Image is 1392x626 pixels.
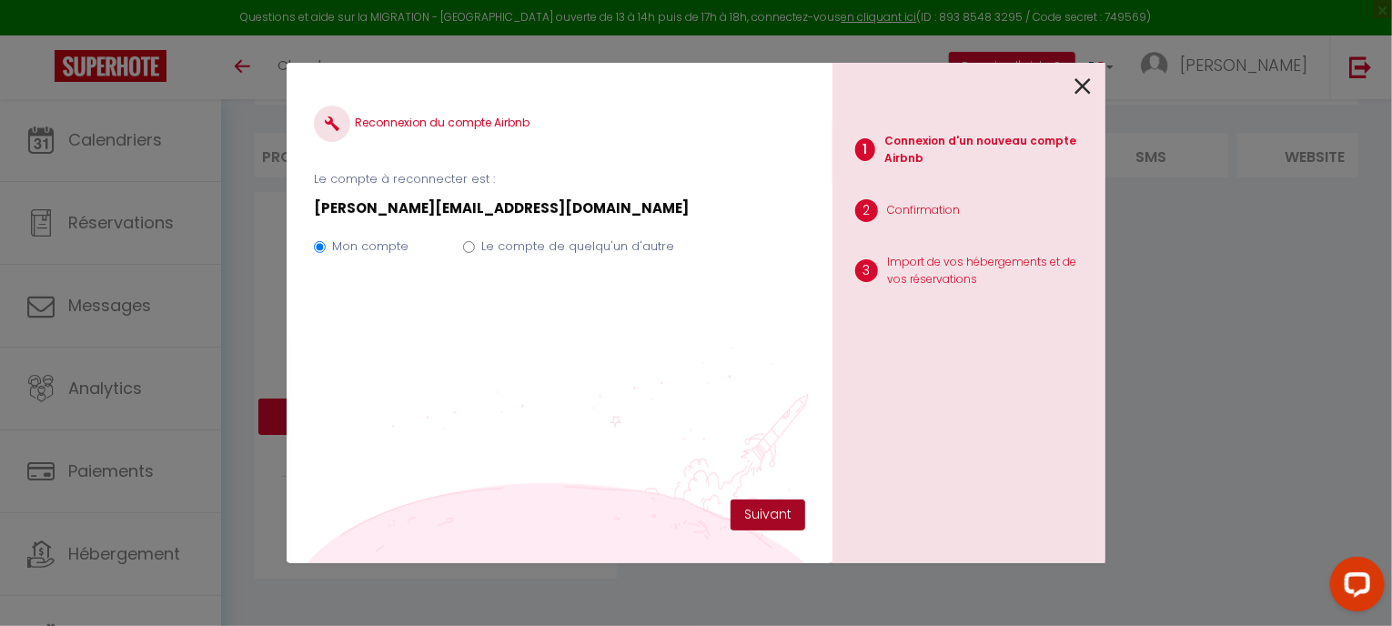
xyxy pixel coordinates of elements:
[887,254,1091,288] p: Import de vos hébergements et de vos réservations
[855,138,875,161] span: 1
[314,106,805,142] h4: Reconnexion du compte Airbnb
[731,500,805,530] button: Suivant
[887,202,960,219] p: Confirmation
[314,197,805,219] p: [PERSON_NAME][EMAIL_ADDRESS][DOMAIN_NAME]
[884,133,1091,167] p: Connexion d'un nouveau compte Airbnb
[332,237,409,256] label: Mon compte
[314,170,805,188] p: Le compte à reconnecter est :
[855,259,878,282] span: 3
[481,237,674,256] label: Le compte de quelqu'un d'autre
[1316,550,1392,626] iframe: LiveChat chat widget
[855,199,878,222] span: 2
